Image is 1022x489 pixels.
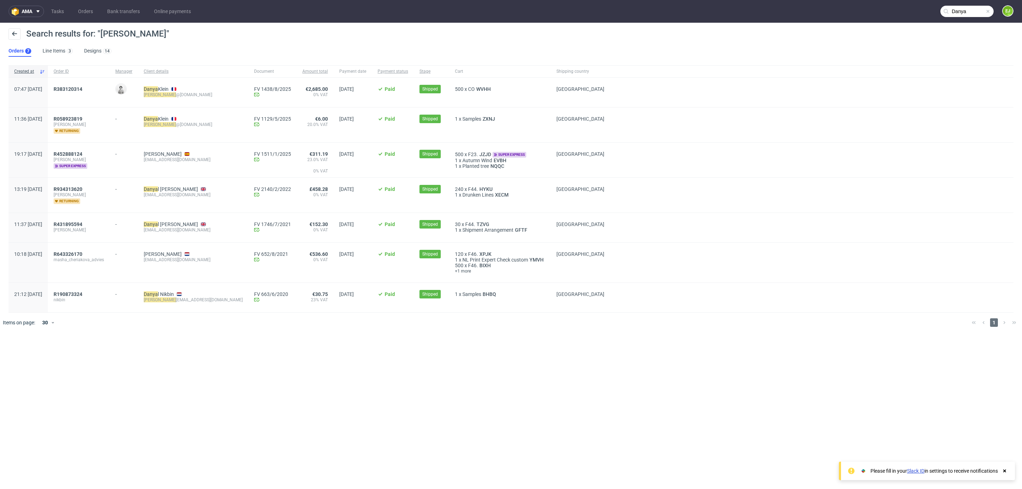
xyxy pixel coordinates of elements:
[9,6,44,17] button: ama
[144,186,198,192] a: Danyal [PERSON_NAME]
[455,227,458,233] span: 1
[422,221,438,227] span: Shipped
[54,68,104,75] span: Order ID
[455,227,545,233] div: x
[144,291,158,297] mark: Danya
[144,116,158,122] mark: Danya
[115,248,132,257] div: -
[455,257,545,263] div: x
[115,113,132,122] div: -
[907,468,924,474] a: Slack ID
[478,186,494,192] span: HYKU
[1003,6,1013,16] figcaption: EJ
[54,86,84,92] a: R383120314
[54,192,104,198] span: [PERSON_NAME]
[422,291,438,297] span: Shipped
[478,263,492,268] a: BIXH
[144,221,198,227] a: Danyal [PERSON_NAME]
[339,68,366,75] span: Payment date
[302,192,328,198] span: 0% VAT
[556,291,604,297] span: [GEOGRAPHIC_DATA]
[309,221,328,227] span: €152.30
[54,163,87,169] span: super express
[455,257,458,263] span: 1
[455,158,458,163] span: 1
[144,92,176,97] mark: [PERSON_NAME]
[475,86,492,92] span: WVHH
[455,291,545,297] div: x
[455,192,458,198] span: 1
[455,263,545,268] div: x
[455,268,545,274] span: +1 more
[309,151,328,157] span: €311.19
[144,297,243,303] div: [EMAIL_ADDRESS][DOMAIN_NAME]
[455,291,458,297] span: 1
[478,152,493,157] a: JZJD
[481,116,496,122] a: ZXNJ
[144,251,182,257] a: [PERSON_NAME]
[493,152,526,158] span: super express
[54,291,84,297] a: R190873324
[302,157,328,168] span: 23.0% VAT
[455,251,545,257] div: x
[309,186,328,192] span: £458.28
[54,116,82,122] span: R058923819
[315,116,328,122] span: €6.00
[556,151,604,157] span: [GEOGRAPHIC_DATA]
[254,221,291,227] a: FV 1746/7/2021
[455,186,463,192] span: 240
[378,68,408,75] span: Payment status
[556,186,604,192] span: [GEOGRAPHIC_DATA]
[306,86,328,92] span: €2,685.00
[462,158,492,163] span: Autumn Wind
[465,221,475,227] span: F44.
[468,152,478,157] span: F23.
[54,122,104,127] span: [PERSON_NAME]
[468,251,478,257] span: F46.
[422,186,438,192] span: Shipped
[462,116,481,122] span: Samples
[455,221,545,227] div: x
[455,116,545,122] div: x
[144,86,169,92] a: DanyaKlein
[455,158,545,163] div: x
[22,9,32,14] span: ama
[385,86,395,92] span: Paid
[54,186,82,192] span: R934313620
[475,221,491,227] a: TZVG
[54,251,82,257] span: R643326170
[492,158,508,163] span: EVBH
[54,157,104,163] span: [PERSON_NAME]
[116,84,126,94] img: Dudek Mariola
[468,86,475,92] span: CO
[14,86,42,92] span: 07:47 [DATE]
[54,291,82,297] span: R190873324
[27,49,29,54] div: 7
[254,116,291,122] a: FV 1129/5/2025
[494,192,510,198] span: XECM
[990,318,998,327] span: 1
[144,297,176,302] mark: [PERSON_NAME]
[144,92,243,98] div: @[DOMAIN_NAME]
[481,291,498,297] span: BHBQ
[54,86,82,92] span: R383120314
[309,251,328,257] span: €536.60
[513,227,529,233] a: GFTF
[489,163,506,169] span: NQQC
[105,49,110,54] div: 14
[468,186,478,192] span: F44.
[455,186,545,192] div: x
[54,297,104,303] span: nikbin
[68,49,71,54] div: 3
[14,221,42,227] span: 11:37 [DATE]
[312,291,328,297] span: €30.75
[54,128,80,134] span: returning
[339,116,354,122] span: [DATE]
[144,122,243,127] div: @[DOMAIN_NAME]
[462,227,513,233] span: Shipment Arrangement
[422,116,438,122] span: Shipped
